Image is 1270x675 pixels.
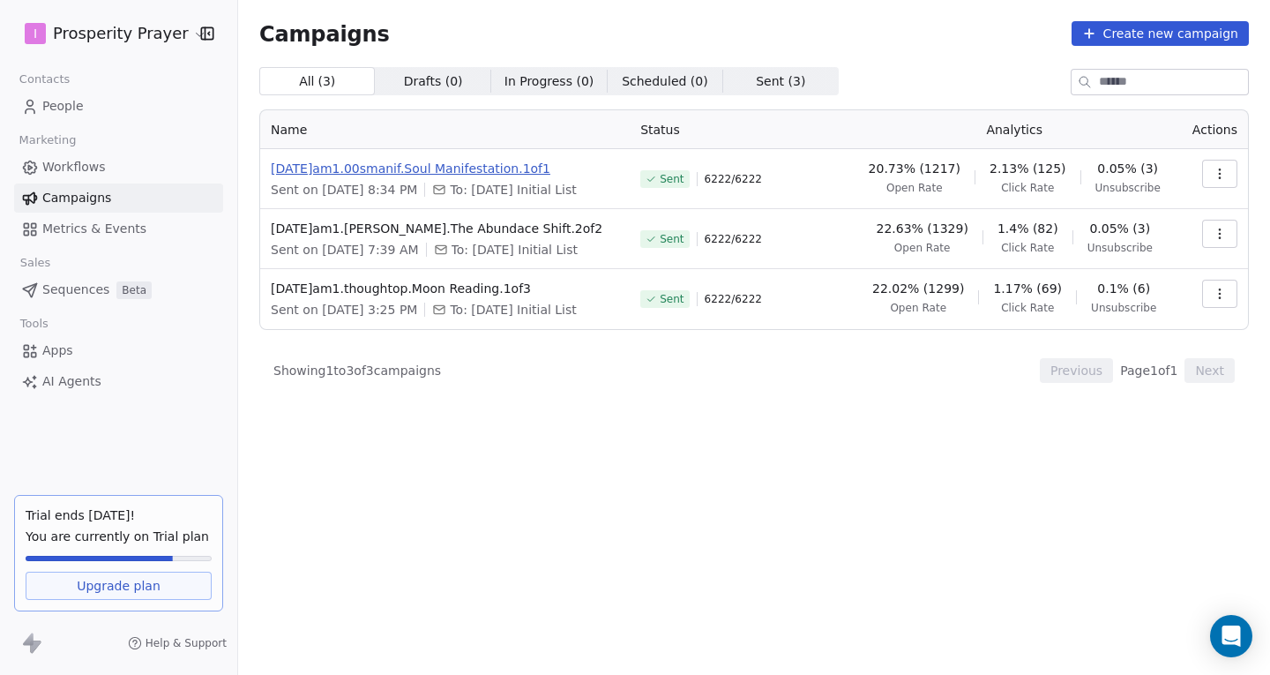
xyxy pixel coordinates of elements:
button: IProsperity Prayer [21,19,188,49]
span: Help & Support [146,636,227,650]
span: Drafts ( 0 ) [404,72,463,91]
a: Campaigns [14,184,223,213]
th: Actions [1178,110,1248,149]
div: Trial ends [DATE]! [26,506,212,524]
span: 6222 / 6222 [705,172,762,186]
span: Metrics & Events [42,220,146,238]
span: Sent on [DATE] 8:34 PM [271,181,417,199]
div: Open Intercom Messenger [1210,615,1252,657]
a: SequencesBeta [14,275,223,304]
a: Apps [14,336,223,365]
span: Unsubscribe [1087,241,1153,255]
span: Tools [12,311,56,337]
span: Sequences [42,281,109,299]
span: Contacts [11,66,78,93]
span: Scheduled ( 0 ) [622,72,708,91]
span: 0.05% (3) [1097,160,1158,177]
span: 6222 / 6222 [705,232,762,246]
span: Unsubscribe [1095,181,1161,195]
span: In Progress ( 0 ) [504,72,594,91]
span: Click Rate [1001,301,1054,315]
a: Metrics & Events [14,214,223,244]
span: Sent on [DATE] 3:25 PM [271,301,417,319]
span: Showing 1 to 3 of 3 campaigns [273,362,441,379]
span: 6222 / 6222 [705,292,762,306]
a: Workflows [14,153,223,182]
span: 22.02% (1299) [872,280,964,297]
span: Unsubscribe [1091,301,1156,315]
span: 0.1% (6) [1097,280,1150,297]
span: Sent [660,172,684,186]
span: [DATE]am1.[PERSON_NAME].The Abundace Shift.2of2 [271,220,619,237]
span: [DATE]am1.00smanif.Soul Manifestation.1of1 [271,160,619,177]
span: Prosperity Prayer [53,22,189,45]
span: Sent ( 3 ) [756,72,805,91]
span: 20.73% (1217) [869,160,960,177]
button: Next [1184,358,1235,383]
span: [DATE]am1.thoughtop.Moon Reading.1of3 [271,280,619,297]
span: Beta [116,281,152,299]
span: AI Agents [42,372,101,391]
span: Sent on [DATE] 7:39 AM [271,241,419,259]
span: Open Rate [890,301,946,315]
span: Campaigns [42,189,111,207]
span: 1.4% (82) [997,220,1058,237]
span: Workflows [42,158,106,176]
span: Open Rate [886,181,943,195]
span: Click Rate [1001,181,1054,195]
span: To: Oct 1 Initial List [450,301,576,319]
span: Click Rate [1001,241,1054,255]
button: Create new campaign [1072,21,1249,46]
span: Campaigns [259,21,390,46]
span: 1.17% (69) [993,280,1062,297]
a: Help & Support [128,636,227,650]
span: Sent [660,292,684,306]
span: 2.13% (125) [990,160,1066,177]
span: I [34,25,37,42]
a: People [14,92,223,121]
th: Name [260,110,630,149]
span: 0.05% (3) [1089,220,1150,237]
button: Previous [1040,358,1113,383]
span: Open Rate [894,241,951,255]
span: Page 1 of 1 [1120,362,1177,379]
span: To: Oct 1 Initial List [450,181,576,199]
th: Analytics [850,110,1178,149]
th: Status [630,110,850,149]
span: To: Oct 1 Initial List [452,241,578,259]
span: Upgrade plan [77,577,161,595]
a: Upgrade plan [26,572,212,600]
span: People [42,97,84,116]
a: AI Agents [14,367,223,396]
span: 22.63% (1329) [876,220,967,237]
span: Apps [42,341,73,360]
span: Sent [660,232,684,246]
span: Sales [12,250,58,276]
span: You are currently on Trial plan [26,528,212,545]
span: Marketing [11,127,84,154]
